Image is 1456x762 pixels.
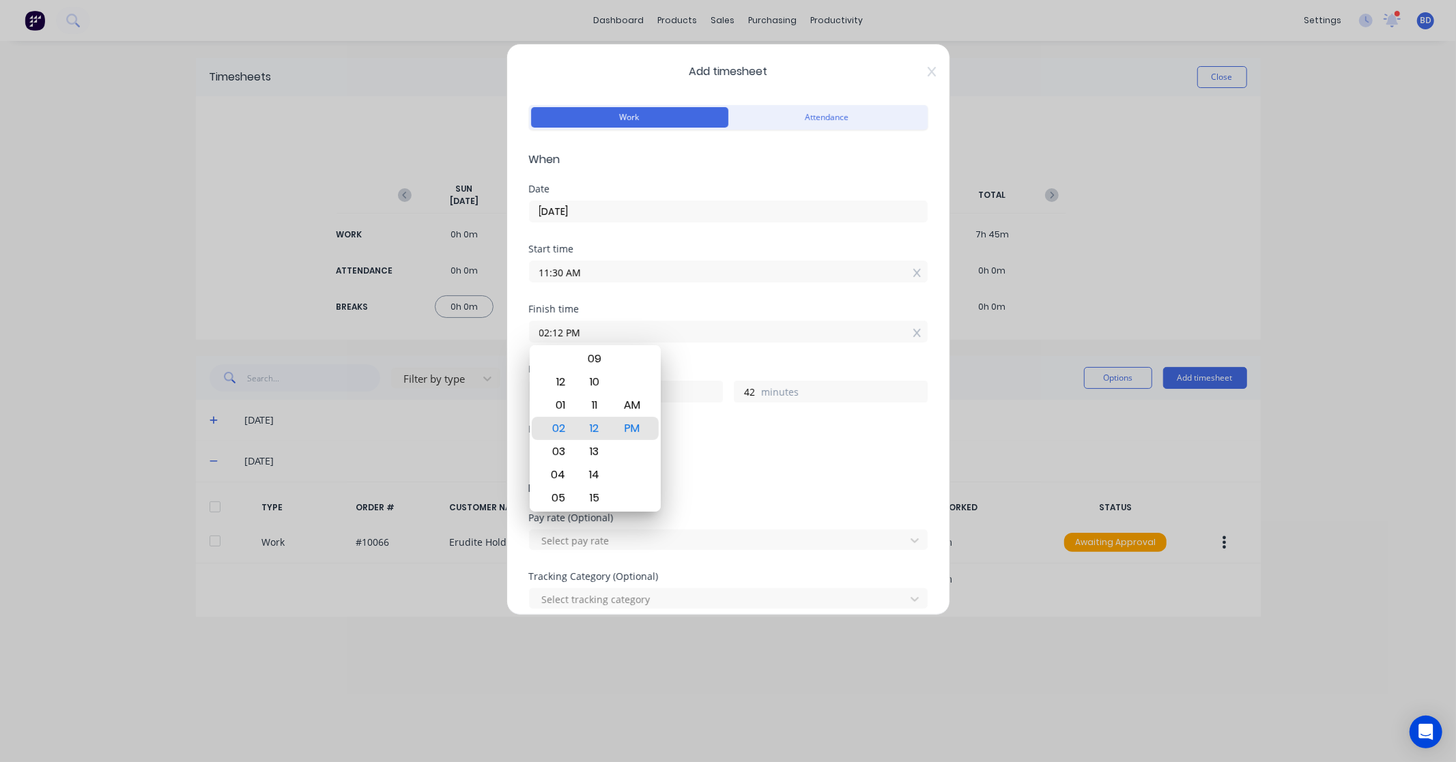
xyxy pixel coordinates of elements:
div: 10 [578,370,612,394]
div: 03 [541,440,574,463]
div: PM [616,417,649,440]
div: Open Intercom Messenger [1410,716,1442,748]
div: 12 [578,417,612,440]
div: Finish time [529,304,928,314]
div: 14 [578,463,612,486]
div: 05 [541,486,574,510]
label: minutes [762,385,927,402]
button: Attendance [728,107,926,128]
div: Hours worked [529,364,928,374]
div: 13 [578,440,612,463]
div: Tracking Category (Optional) [529,572,928,581]
div: 15 [578,486,612,510]
div: Add breaks [534,446,922,464]
div: Minute [576,345,614,512]
div: Hour [539,345,576,512]
input: 0 [734,381,758,402]
div: 12 [541,370,574,394]
div: Date [529,184,928,194]
button: Work [531,107,728,128]
span: Details [529,480,928,497]
div: 01 [541,394,574,417]
div: AM [616,394,649,417]
div: Start time [529,244,928,254]
span: Add timesheet [529,63,928,80]
div: 02 [541,417,574,440]
div: Breaks [529,424,928,434]
span: When [529,151,928,168]
div: 04 [541,463,574,486]
div: Pay rate (Optional) [529,513,928,523]
div: 09 [578,347,612,370]
div: 11 [578,394,612,417]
